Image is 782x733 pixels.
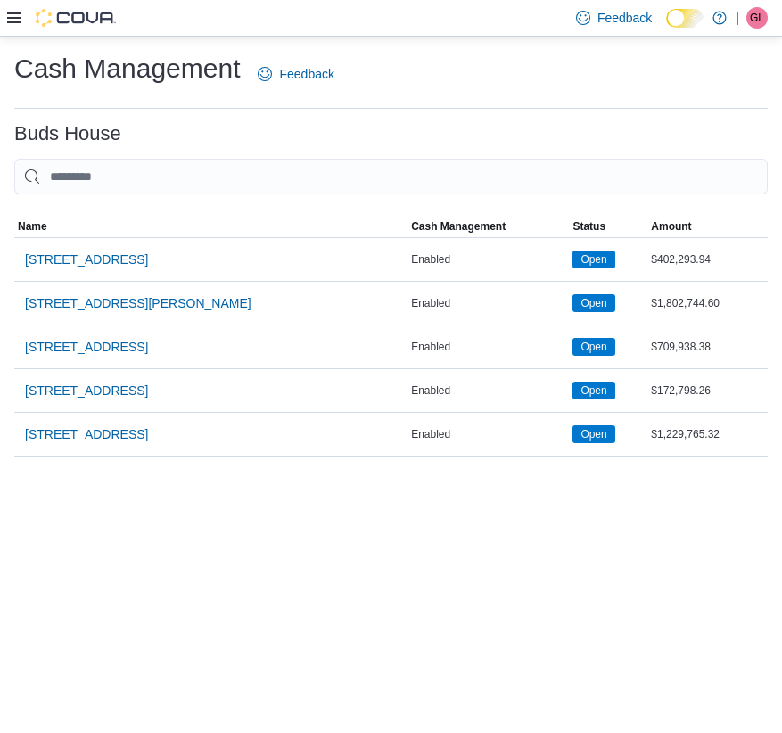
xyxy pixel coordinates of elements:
span: Open [580,339,606,355]
span: Status [572,219,605,234]
div: Enabled [407,424,569,445]
span: Open [572,338,614,356]
span: [STREET_ADDRESS] [25,338,148,356]
button: [STREET_ADDRESS][PERSON_NAME] [18,285,259,321]
span: Open [572,382,614,399]
div: $402,293.94 [647,249,768,270]
button: Cash Management [407,216,569,237]
span: Dark Mode [666,28,667,29]
span: Open [572,425,614,443]
img: Cova [36,9,116,27]
span: Feedback [597,9,652,27]
h1: Cash Management [14,51,240,86]
button: [STREET_ADDRESS] [18,373,155,408]
span: Cash Management [411,219,506,234]
span: Open [580,426,606,442]
button: [STREET_ADDRESS] [18,242,155,277]
p: | [736,7,739,29]
div: $1,229,765.32 [647,424,768,445]
span: Amount [651,219,691,234]
div: Enabled [407,380,569,401]
span: Feedback [279,65,333,83]
span: Open [580,383,606,399]
button: [STREET_ADDRESS] [18,329,155,365]
span: [STREET_ADDRESS] [25,425,148,443]
span: GL [750,7,764,29]
span: Open [580,295,606,311]
span: Name [18,219,47,234]
button: Amount [647,216,768,237]
input: This is a search bar. As you type, the results lower in the page will automatically filter. [14,159,768,194]
span: [STREET_ADDRESS][PERSON_NAME] [25,294,251,312]
button: Status [569,216,647,237]
div: $172,798.26 [647,380,768,401]
div: Enabled [407,292,569,314]
span: [STREET_ADDRESS] [25,251,148,268]
input: Dark Mode [666,9,704,28]
div: Gillio Lago [746,7,768,29]
div: Enabled [407,249,569,270]
div: $1,802,744.60 [647,292,768,314]
a: Feedback [251,56,341,92]
h3: Buds House [14,123,121,144]
span: Open [572,294,614,312]
button: [STREET_ADDRESS] [18,416,155,452]
div: Enabled [407,336,569,358]
span: Open [572,251,614,268]
span: [STREET_ADDRESS] [25,382,148,399]
button: Name [14,216,407,237]
div: $709,938.38 [647,336,768,358]
span: Open [580,251,606,268]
